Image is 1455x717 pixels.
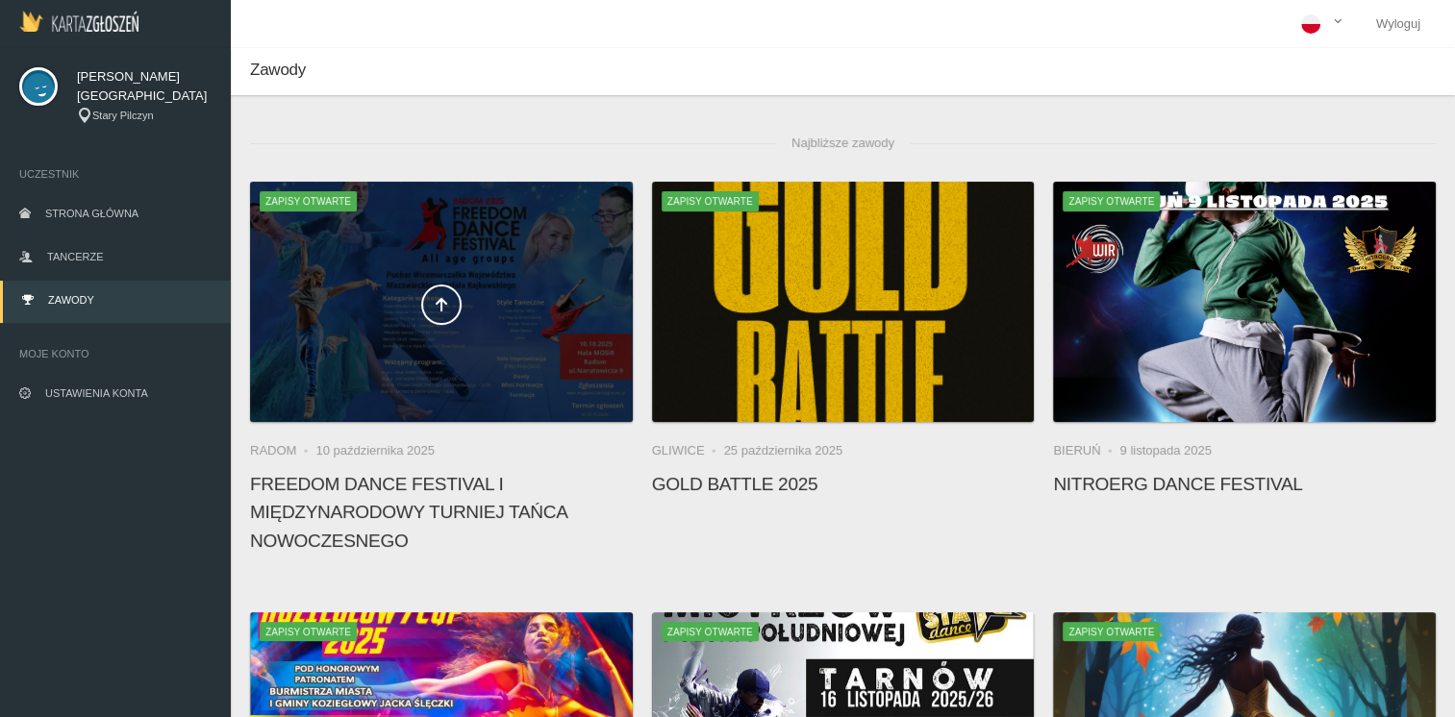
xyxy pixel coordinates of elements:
span: Zapisy otwarte [662,191,759,210]
span: Zapisy otwarte [1063,622,1160,641]
li: Bieruń [1053,441,1119,460]
span: Uczestnik [19,164,212,184]
img: svg [19,67,58,106]
h4: FREEDOM DANCE FESTIVAL I Międzynarodowy Turniej Tańca Nowoczesnego [250,470,633,555]
img: NitroErg Dance Festival [1053,182,1436,422]
span: Zawody [250,61,306,79]
span: Zawody [48,294,94,306]
img: Gold Battle 2025 [652,182,1035,422]
a: NitroErg Dance FestivalZapisy otwarte [1053,182,1436,422]
img: Logo [19,11,138,32]
li: Radom [250,441,315,460]
a: FREEDOM DANCE FESTIVAL I Międzynarodowy Turniej Tańca NowoczesnegoZapisy otwarte [250,182,633,422]
span: [PERSON_NAME][GEOGRAPHIC_DATA] [77,67,212,106]
li: 25 października 2025 [724,441,843,460]
span: Najbliższe zawody [776,124,910,162]
span: Zapisy otwarte [260,191,357,210]
div: Stary Pilczyn [77,108,212,124]
a: Gold Battle 2025Zapisy otwarte [652,182,1035,422]
span: Zapisy otwarte [1063,191,1160,210]
li: 10 października 2025 [315,441,435,460]
span: Tancerze [47,251,103,262]
li: 9 listopada 2025 [1119,441,1211,460]
span: Ustawienia konta [45,387,148,399]
span: Moje konto [19,344,212,363]
span: Zapisy otwarte [260,622,357,641]
li: Gliwice [652,441,724,460]
span: Zapisy otwarte [662,622,759,641]
span: Strona główna [45,208,138,219]
h4: Gold Battle 2025 [652,470,1035,498]
h4: NitroErg Dance Festival [1053,470,1436,498]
